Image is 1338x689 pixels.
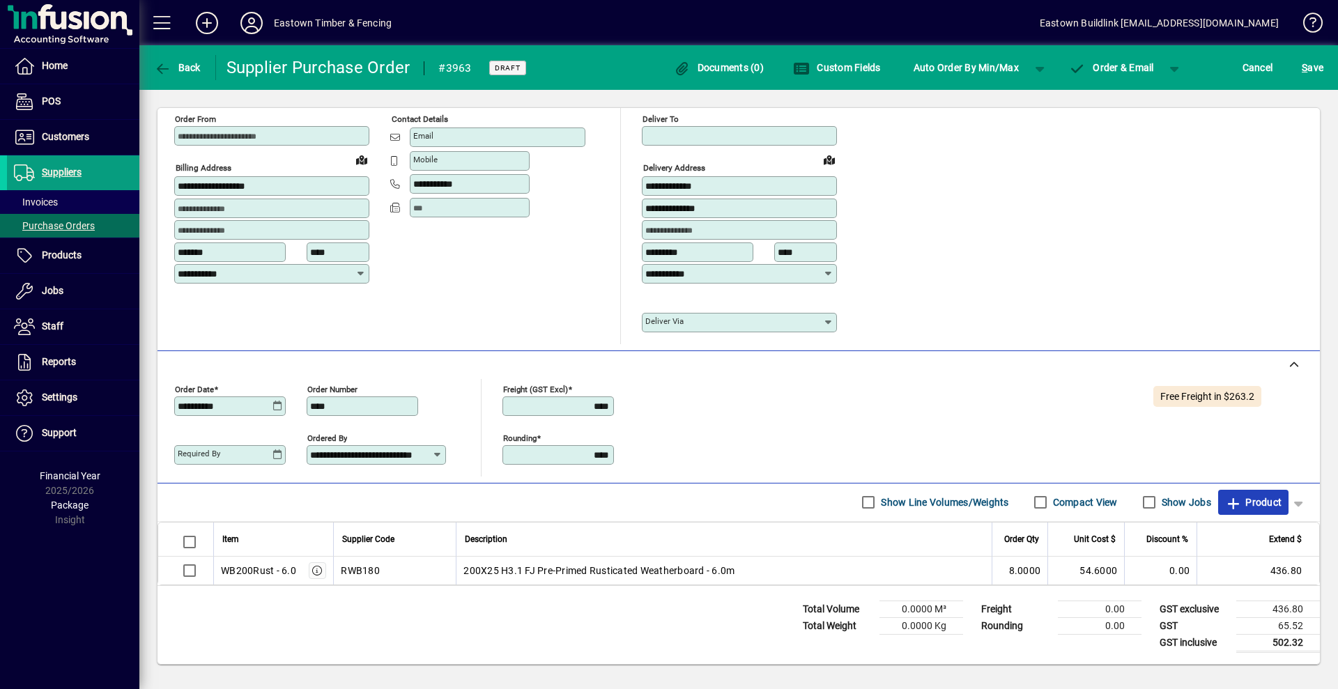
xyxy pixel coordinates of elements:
span: ave [1302,56,1323,79]
span: Reports [42,356,76,367]
span: Customers [42,131,89,142]
a: Purchase Orders [7,214,139,238]
td: Total Weight [796,617,879,634]
a: Knowledge Base [1293,3,1321,48]
button: Back [151,55,204,80]
span: Back [154,62,201,73]
button: Profile [229,10,274,36]
span: Auto Order By Min/Max [914,56,1019,79]
a: View on map [818,148,840,171]
span: Products [42,249,82,261]
button: Product [1218,490,1289,515]
td: 54.6000 [1047,557,1124,585]
span: Support [42,427,77,438]
span: Package [51,500,89,511]
a: Reports [7,345,139,380]
app-page-header-button: Back [139,55,216,80]
span: Supplier Code [342,532,394,547]
span: Extend $ [1269,532,1302,547]
td: 0.00 [1058,617,1141,634]
span: Suppliers [42,167,82,178]
span: Discount % [1146,532,1188,547]
mat-label: Order date [175,384,214,394]
td: GST inclusive [1153,634,1236,651]
mat-label: Ordered by [307,433,347,442]
td: 0.00 [1124,557,1197,585]
span: Free Freight in $263.2 [1160,391,1254,402]
label: Show Line Volumes/Weights [878,495,1008,509]
td: Freight [974,601,1058,617]
td: Rounding [974,617,1058,634]
td: 65.52 [1236,617,1320,634]
td: Total Volume [796,601,879,617]
mat-label: Rounding [503,433,537,442]
span: Product [1225,491,1282,513]
div: Supplier Purchase Order [226,56,410,79]
td: 0.0000 M³ [879,601,963,617]
mat-label: Order from [175,114,216,124]
button: Auto Order By Min/Max [907,55,1026,80]
mat-label: Mobile [413,155,438,164]
span: POS [42,95,61,107]
td: 0.00 [1058,601,1141,617]
td: 436.80 [1197,557,1319,585]
mat-label: Email [413,131,433,141]
span: Cancel [1243,56,1273,79]
td: 0.0000 Kg [879,617,963,634]
a: Settings [7,380,139,415]
span: Financial Year [40,470,100,481]
span: Unit Cost $ [1074,532,1116,547]
td: 8.0000 [992,557,1047,585]
span: Order & Email [1069,62,1154,73]
div: Eastown Buildlink [EMAIL_ADDRESS][DOMAIN_NAME] [1040,12,1279,34]
a: Products [7,238,139,273]
a: Jobs [7,274,139,309]
div: #3963 [438,57,471,79]
span: Jobs [42,285,63,296]
a: POS [7,84,139,119]
span: Purchase Orders [14,220,95,231]
a: Customers [7,120,139,155]
a: Home [7,49,139,84]
button: Save [1298,55,1327,80]
label: Show Jobs [1159,495,1211,509]
button: Order & Email [1062,55,1161,80]
span: Custom Fields [793,62,881,73]
td: 502.32 [1236,634,1320,651]
span: Draft [495,63,521,72]
button: Custom Fields [790,55,884,80]
span: Settings [42,392,77,403]
td: 436.80 [1236,601,1320,617]
a: Support [7,416,139,451]
span: Item [222,532,239,547]
button: Add [185,10,229,36]
span: Staff [42,320,63,332]
span: S [1302,62,1307,73]
a: Invoices [7,190,139,214]
a: Staff [7,309,139,344]
span: Description [465,532,507,547]
span: Home [42,60,68,71]
mat-label: Required by [178,449,220,458]
span: Invoices [14,196,58,208]
mat-label: Freight (GST excl) [503,384,568,394]
a: View on map [351,148,373,171]
td: GST exclusive [1153,601,1236,617]
td: GST [1153,617,1236,634]
div: Eastown Timber & Fencing [274,12,392,34]
span: Documents (0) [673,62,764,73]
button: Documents (0) [670,55,767,80]
span: Order Qty [1004,532,1039,547]
button: Cancel [1239,55,1277,80]
mat-label: Order number [307,384,357,394]
div: WB200Rust - 6.0 [221,564,296,578]
mat-label: Deliver To [643,114,679,124]
label: Compact View [1050,495,1118,509]
td: RWB180 [333,557,456,585]
mat-label: Deliver via [645,316,684,326]
span: 200X25 H3.1 FJ Pre-Primed Rusticated Weatherboard - 6.0m [463,564,735,578]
